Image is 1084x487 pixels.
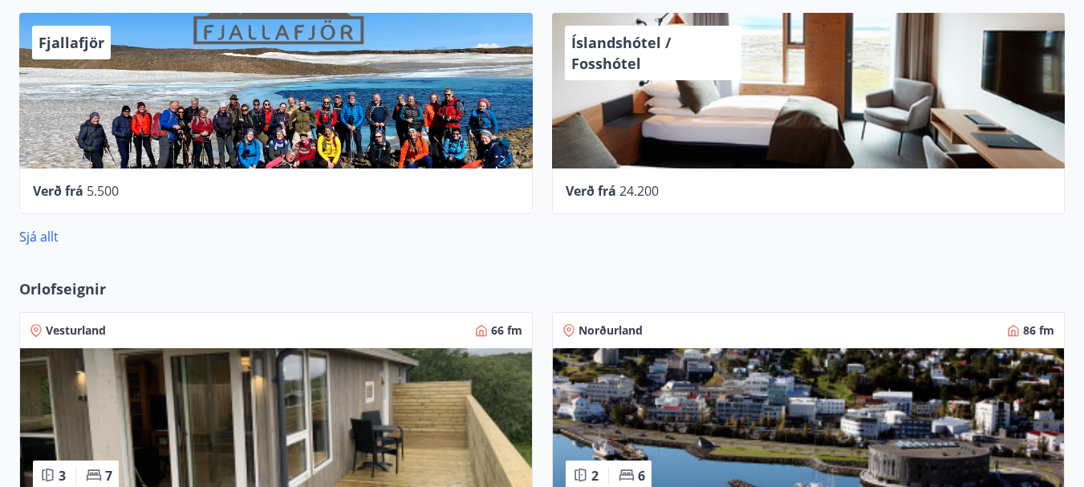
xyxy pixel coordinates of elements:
a: Sjá allt [19,228,59,246]
span: 86 fm [1023,323,1054,339]
span: 6 [638,467,645,485]
span: 3 [59,467,66,485]
span: 2 [591,467,599,485]
span: Vesturland [46,323,106,339]
span: Fjallafjör [39,33,104,52]
span: 66 fm [491,323,522,339]
span: Íslandshótel / Fosshótel [571,33,671,73]
span: 5.500 [87,182,119,200]
span: Orlofseignir [19,278,106,299]
span: 24.200 [619,182,659,200]
span: 7 [105,467,112,485]
span: Norðurland [579,323,643,339]
span: Verð frá [566,182,616,200]
span: Verð frá [33,182,83,200]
